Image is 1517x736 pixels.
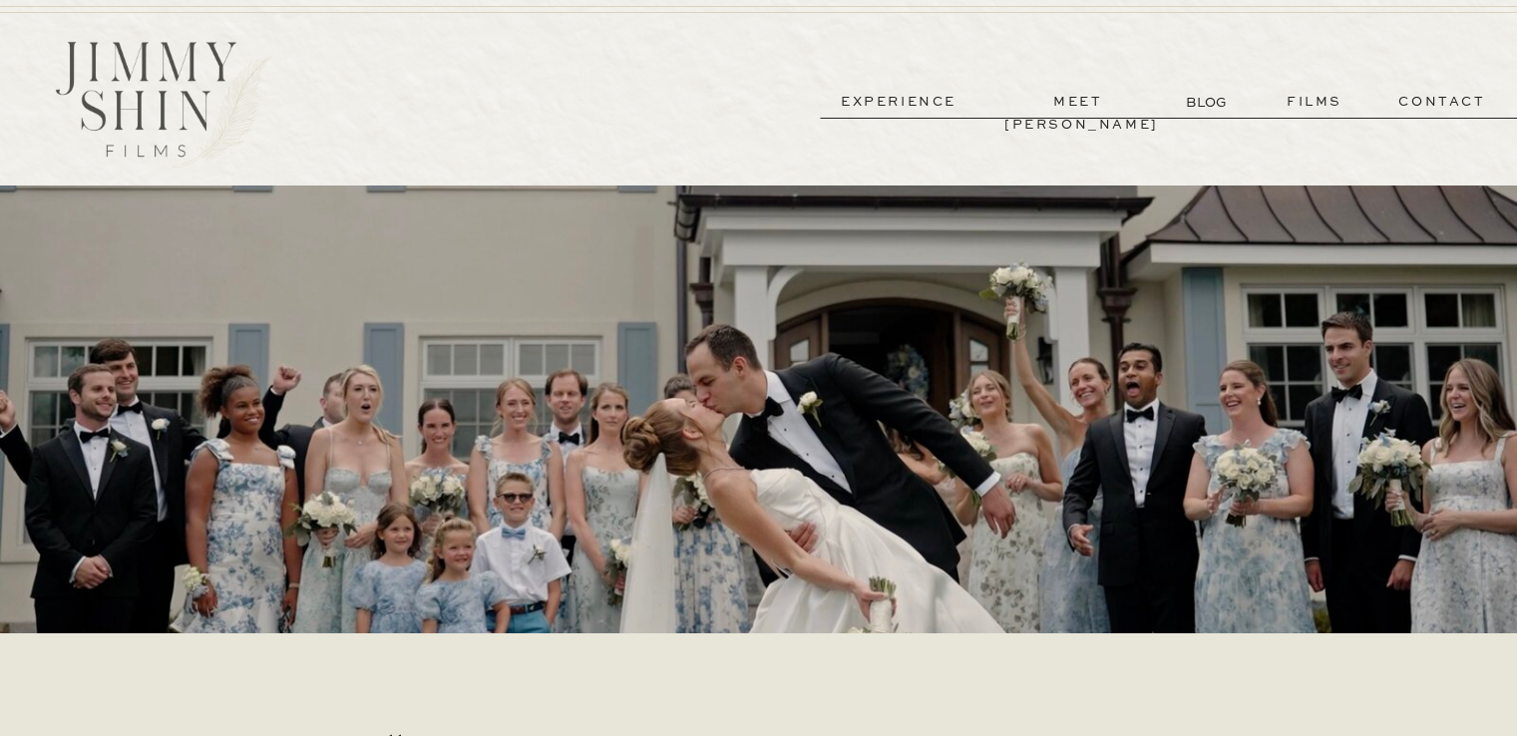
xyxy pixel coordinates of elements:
[1186,92,1231,113] a: BLOG
[1370,91,1514,114] a: contact
[1004,91,1152,114] a: meet [PERSON_NAME]
[1266,91,1363,114] a: films
[825,91,972,114] a: experience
